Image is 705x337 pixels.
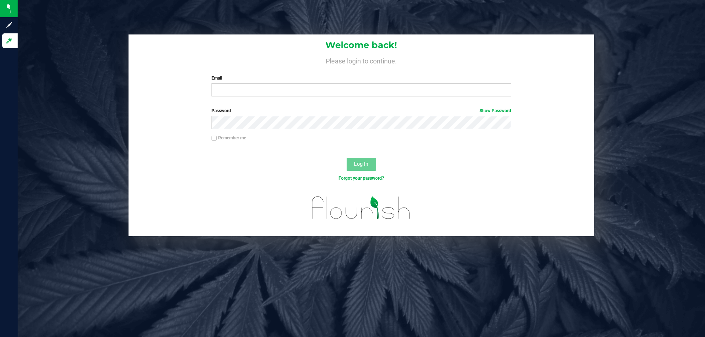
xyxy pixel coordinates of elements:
[6,37,13,44] inline-svg: Log in
[211,135,246,141] label: Remember me
[211,136,217,141] input: Remember me
[129,56,594,65] h4: Please login to continue.
[339,176,384,181] a: Forgot your password?
[211,75,511,81] label: Email
[354,161,368,167] span: Log In
[480,108,511,113] a: Show Password
[303,189,419,227] img: flourish_logo.svg
[347,158,376,171] button: Log In
[6,21,13,29] inline-svg: Sign up
[129,40,594,50] h1: Welcome back!
[211,108,231,113] span: Password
